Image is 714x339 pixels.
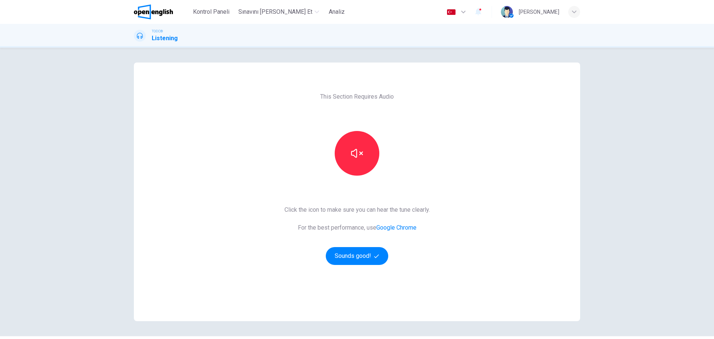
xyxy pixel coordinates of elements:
[519,7,559,16] div: [PERSON_NAME]
[152,34,178,43] h1: Listening
[238,7,312,16] span: Sınavını [PERSON_NAME] Et
[501,6,513,18] img: Profile picture
[235,5,322,19] button: Sınavını [PERSON_NAME] Et
[320,92,394,101] span: This Section Requires Audio
[134,4,173,19] img: OpenEnglish logo
[190,5,232,19] button: Kontrol Paneli
[193,7,229,16] span: Kontrol Paneli
[447,9,456,15] img: tr
[152,29,163,34] span: TOEIC®
[376,224,416,231] a: Google Chrome
[326,247,388,265] button: Sounds good!
[134,4,190,19] a: OpenEnglish logo
[284,205,430,214] span: Click the icon to make sure you can hear the tune clearly.
[329,7,345,16] span: Analiz
[284,223,430,232] span: For the best performance, use
[325,5,349,19] button: Analiz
